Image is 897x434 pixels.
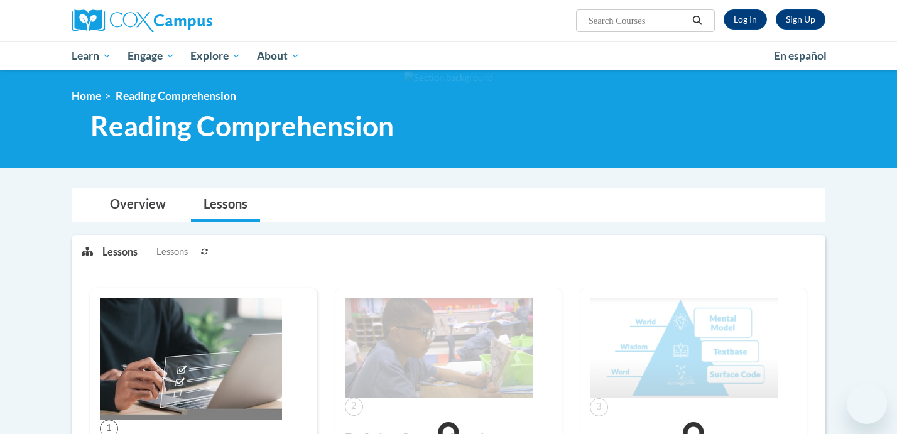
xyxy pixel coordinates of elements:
[190,48,241,63] span: Explore
[63,41,119,70] a: Learn
[776,9,825,30] a: Register
[182,41,249,70] a: Explore
[116,89,236,102] span: Reading Comprehension
[72,9,310,32] a: Cox Campus
[72,9,212,32] img: Cox Campus
[590,298,778,398] img: Course Image
[688,13,707,28] button: Search
[97,188,178,222] a: Overview
[774,49,827,62] span: En español
[102,245,138,259] p: Lessons
[156,245,188,259] span: Lessons
[90,109,394,143] span: Reading Comprehension
[119,41,183,70] a: Engage
[249,41,308,70] a: About
[587,13,688,28] input: Search Courses
[345,398,363,416] span: 2
[847,384,887,424] iframe: Button to launch messaging window
[100,298,282,420] img: Course Image
[345,298,533,398] img: Course Image
[72,48,111,63] span: Learn
[72,89,101,102] a: Home
[766,43,835,69] a: En español
[191,188,260,222] a: Lessons
[590,398,608,416] span: 3
[128,48,175,63] span: Engage
[404,71,493,85] img: Section background
[724,9,767,30] a: Log In
[53,41,844,70] div: Main menu
[257,48,300,63] span: About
